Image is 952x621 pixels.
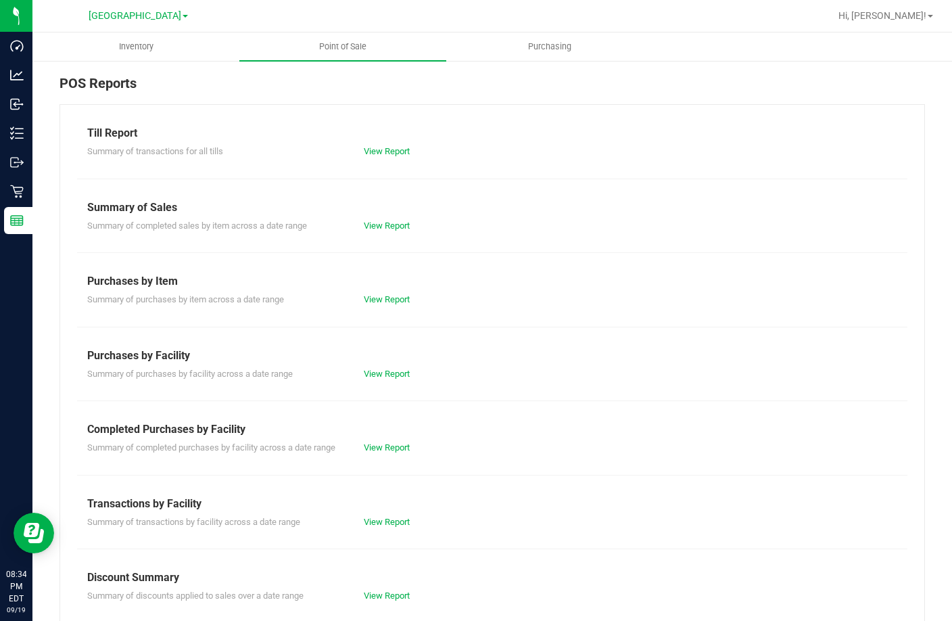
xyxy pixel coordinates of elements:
a: View Report [364,517,410,527]
a: View Report [364,294,410,304]
inline-svg: Reports [10,214,24,227]
span: Summary of completed purchases by facility across a date range [87,442,335,453]
a: Point of Sale [239,32,446,61]
span: Summary of completed sales by item across a date range [87,221,307,231]
span: Summary of purchases by item across a date range [87,294,284,304]
a: View Report [364,146,410,156]
span: Hi, [PERSON_NAME]! [838,10,926,21]
span: Inventory [101,41,172,53]
div: Till Report [87,125,897,141]
inline-svg: Outbound [10,156,24,169]
span: Point of Sale [301,41,385,53]
inline-svg: Inventory [10,127,24,140]
inline-svg: Retail [10,185,24,198]
div: Purchases by Item [87,273,897,290]
div: Transactions by Facility [87,496,897,512]
inline-svg: Dashboard [10,39,24,53]
span: Purchasing [510,41,590,53]
p: 09/19 [6,605,26,615]
span: Summary of discounts applied to sales over a date range [87,591,304,601]
div: Purchases by Facility [87,348,897,364]
div: POS Reports [59,73,925,104]
a: View Report [364,221,410,231]
p: 08:34 PM EDT [6,568,26,605]
div: Discount Summary [87,570,897,586]
a: View Report [364,591,410,601]
a: View Report [364,369,410,379]
span: Summary of transactions by facility across a date range [87,517,300,527]
a: Inventory [32,32,239,61]
div: Completed Purchases by Facility [87,421,897,438]
span: Summary of purchases by facility across a date range [87,369,293,379]
span: Summary of transactions for all tills [87,146,223,156]
div: Summary of Sales [87,200,897,216]
a: View Report [364,442,410,453]
a: Purchasing [446,32,653,61]
inline-svg: Analytics [10,68,24,82]
span: [GEOGRAPHIC_DATA] [89,10,181,22]
inline-svg: Inbound [10,97,24,111]
iframe: Resource center [14,513,54,553]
